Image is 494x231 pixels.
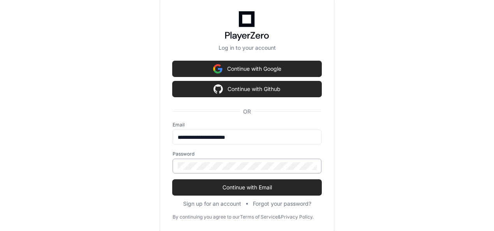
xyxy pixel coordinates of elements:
[281,214,314,220] a: Privacy Policy.
[240,108,254,115] span: OR
[278,214,281,220] div: &
[173,81,321,97] button: Continue with Github
[173,44,321,52] p: Log in to your account
[213,81,223,97] img: Sign in with google
[173,180,321,195] button: Continue with Email
[173,214,240,220] div: By continuing you agree to our
[213,61,222,77] img: Sign in with google
[253,200,311,208] button: Forgot your password?
[240,214,278,220] a: Terms of Service
[173,184,321,191] span: Continue with Email
[183,200,241,208] button: Sign up for an account
[173,151,321,157] label: Password
[173,122,321,128] label: Email
[173,61,321,77] button: Continue with Google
